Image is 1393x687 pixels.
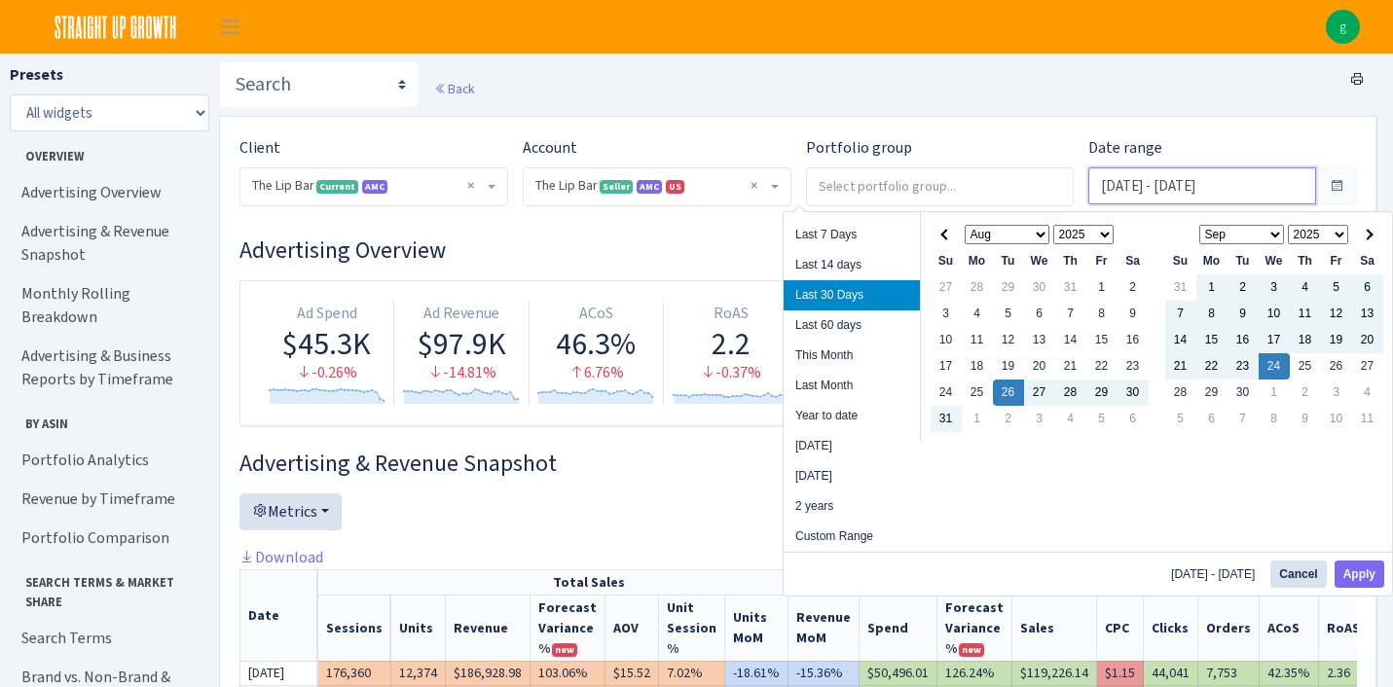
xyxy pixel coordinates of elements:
div: -14.81% [402,362,520,384]
th: AOV [605,595,659,661]
a: Advertising Overview [10,173,204,212]
span: [DATE] - [DATE] [1171,568,1263,580]
td: 26 [993,380,1024,406]
h3: Widget #2 [239,450,1357,478]
td: 3 [931,301,962,327]
td: 27 [1024,380,1055,406]
th: Unit Session % [659,595,725,661]
th: Mo [962,248,993,274]
td: $1.15 [1097,661,1144,685]
td: 4 [962,301,993,327]
div: $45.3K [268,325,385,362]
td: [DATE] [240,661,318,685]
input: Select portfolio group... [807,168,1074,203]
td: 8 [1259,406,1290,432]
button: Apply [1335,560,1384,588]
th: Tu [1228,248,1259,274]
td: 21 [1055,353,1086,380]
span: The Lip Bar <span class="badge badge-success">Current</span><span class="badge badge-primary" dat... [252,176,484,196]
td: 16 [1118,327,1149,353]
td: 13 [1352,301,1383,327]
td: 29 [993,274,1024,301]
th: Sa [1352,248,1383,274]
a: Monthly Rolling Breakdown [10,274,204,337]
span: The Lip Bar <span class="badge badge-success">Seller</span><span class="badge badge-primary" data... [535,176,767,196]
span: The Lip Bar <span class="badge badge-success">Current</span><span class="badge badge-primary" dat... [240,168,507,205]
span: Current [316,180,358,194]
td: 2 [1228,274,1259,301]
td: 8 [1196,301,1228,327]
td: 7 [1165,301,1196,327]
td: 11 [1352,406,1383,432]
th: Revenue MoM [788,595,860,661]
span: new [552,643,577,657]
th: Th [1290,248,1321,274]
th: CPC [1097,595,1144,661]
td: 7,753 [1198,661,1260,685]
td: $50,496.01 [860,661,937,685]
label: Client [239,136,280,160]
td: 25 [962,380,993,406]
td: 5 [1165,406,1196,432]
th: Su [1165,248,1196,274]
td: 7 [1055,301,1086,327]
td: 20 [1024,353,1055,380]
td: 17 [931,353,962,380]
td: 6 [1352,274,1383,301]
td: 29 [1086,380,1118,406]
th: Units [391,595,446,661]
li: Last Month [784,371,920,401]
a: Download [239,547,323,567]
th: RoAS [1319,595,1369,661]
td: 9 [1290,406,1321,432]
td: 3 [1259,274,1290,301]
td: 19 [1321,327,1352,353]
td: 44,041 [1144,661,1198,685]
td: 12,374 [391,661,446,685]
td: 24 [1259,353,1290,380]
td: 6 [1024,301,1055,327]
td: 20 [1352,327,1383,353]
th: Orders [1198,595,1260,661]
td: -18.61% [725,661,788,685]
a: Advertising & Business Reports by Timeframe [10,337,204,399]
td: $186,928.98 [446,661,531,685]
div: Ad Revenue [402,303,520,325]
li: Last 30 Days [784,280,920,310]
td: 7.02% [659,661,725,685]
label: Date range [1088,136,1162,160]
span: Remove all items [467,176,474,196]
td: 2 [993,406,1024,432]
td: 3 [1024,406,1055,432]
th: Date [240,569,318,661]
td: 22 [1196,353,1228,380]
button: Cancel [1270,560,1326,588]
th: Fr [1321,248,1352,274]
td: 17 [1259,327,1290,353]
a: Search Terms [10,619,204,658]
td: 25 [1290,353,1321,380]
th: We [1024,248,1055,274]
td: 28 [1165,380,1196,406]
td: 42.35% [1260,661,1319,685]
td: 15 [1196,327,1228,353]
li: [DATE] [784,461,920,491]
th: Sales [1012,595,1097,661]
td: 1 [962,406,993,432]
td: 31 [1055,274,1086,301]
td: 18 [1290,327,1321,353]
td: 12 [1321,301,1352,327]
td: 9 [1228,301,1259,327]
td: 27 [931,274,962,301]
td: $15.52 [605,661,659,685]
td: 6 [1118,406,1149,432]
td: 10 [1321,406,1352,432]
td: 31 [931,406,962,432]
td: 2.36 [1319,661,1369,685]
td: 11 [962,327,993,353]
td: 30 [1118,380,1149,406]
label: Portfolio group [806,136,912,160]
th: Units MoM [725,595,788,661]
td: 4 [1290,274,1321,301]
td: 14 [1055,327,1086,353]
